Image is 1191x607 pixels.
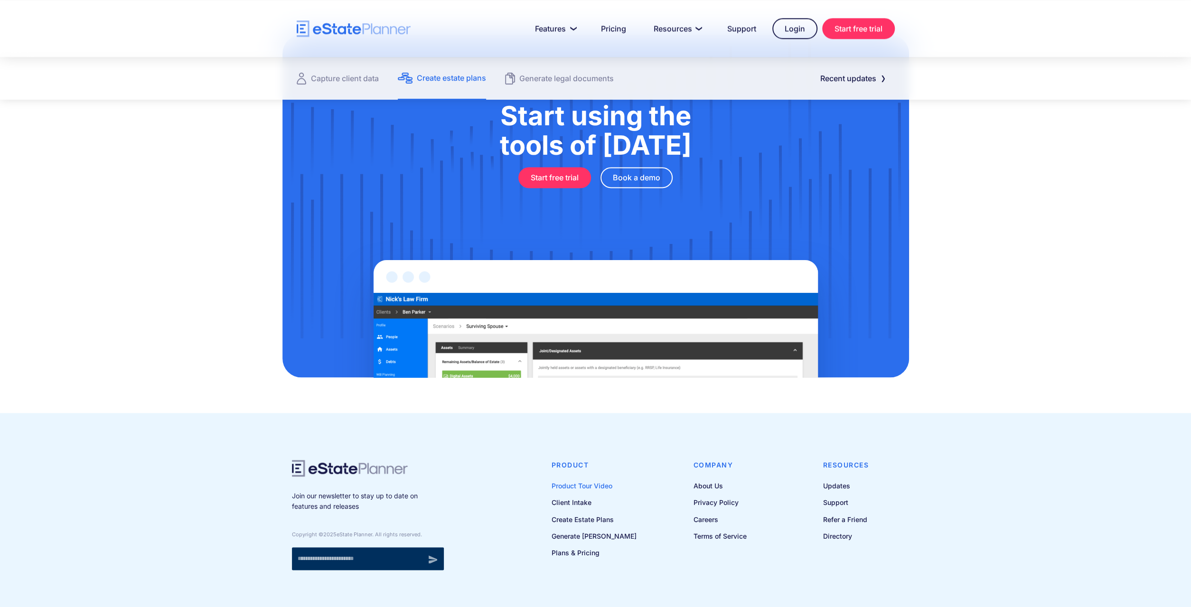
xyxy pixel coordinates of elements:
div: Copyright © eState Planner. All rights reserved. [292,531,444,538]
h1: Start using the tools of [DATE] [330,101,862,160]
a: Create Estate Plans [552,514,637,525]
form: Newsletter signup [292,547,444,570]
a: Directory [823,530,869,542]
a: Careers [694,514,747,525]
a: Create estate plans [398,57,486,100]
span: 2025 [323,531,337,538]
a: Recent updates [809,69,895,88]
h4: Company [694,460,747,470]
a: Updates [823,480,869,492]
a: Refer a Friend [823,514,869,525]
a: Plans & Pricing [552,547,637,559]
a: Privacy Policy [694,496,747,508]
p: Join our newsletter to stay up to date on features and releases [292,491,444,512]
h4: Product [552,460,637,470]
a: home [297,20,411,37]
a: About Us [694,480,747,492]
a: Support [716,19,768,38]
a: Pricing [590,19,638,38]
h4: Resources [823,460,869,470]
div: Recent updates [820,72,876,85]
div: Create estate plans [417,71,486,84]
a: Client Intake [552,496,637,508]
a: Capture client data [297,57,379,100]
a: Book a demo [600,167,673,188]
div: Capture client data [311,72,379,85]
a: Resources [642,19,711,38]
a: Features [524,19,585,38]
div: Generate legal documents [519,72,614,85]
a: Start free trial [518,167,591,188]
a: Start free trial [822,18,895,39]
a: Generate [PERSON_NAME] [552,530,637,542]
a: Generate legal documents [505,57,614,100]
a: Login [772,18,817,39]
a: Support [823,496,869,508]
a: Terms of Service [694,530,747,542]
a: Product Tour Video [552,480,637,492]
